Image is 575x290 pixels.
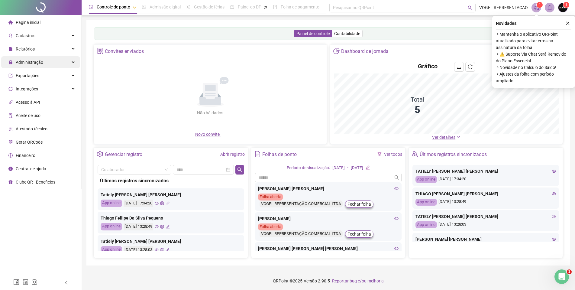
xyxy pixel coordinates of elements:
span: Admissão digital [150,5,181,9]
span: eye [394,217,399,221]
span: global [160,201,164,205]
iframe: Intercom live chat [554,269,569,284]
div: Dashboard de jornada [341,46,389,57]
span: info-circle [8,167,13,171]
span: Relatórios [16,47,35,51]
div: Últimos registros sincronizados [420,149,487,160]
span: eye [552,237,556,241]
span: clock-circle [89,5,93,9]
span: eye [552,214,556,219]
span: lock [8,60,13,64]
span: pie-chart [333,48,340,54]
span: api [8,100,13,104]
span: close [566,21,570,25]
span: 1 [567,269,572,274]
span: Acesso à API [16,100,40,105]
span: Clube QR - Beneficios [16,180,55,184]
span: eye [552,169,556,173]
span: eye [552,192,556,196]
span: Atestado técnico [16,126,47,131]
span: down [456,135,460,139]
div: TATIELY [PERSON_NAME] [PERSON_NAME] [415,213,556,220]
div: THIAGO [PERSON_NAME] [PERSON_NAME] [415,191,556,197]
div: Tatiely [PERSON_NAME] [PERSON_NAME] [101,238,241,245]
span: pushpin [133,5,136,9]
div: Convites enviados [105,46,144,57]
span: qrcode [8,140,13,144]
div: App online [101,200,122,207]
div: Tatiely [PERSON_NAME] [PERSON_NAME] [101,191,241,198]
span: Administração [16,60,43,65]
span: eye [394,246,399,251]
span: bell [547,5,552,10]
div: [DATE] 13:28:49 [124,223,153,230]
div: [PERSON_NAME] [PERSON_NAME] [415,236,556,243]
span: Financeiro [16,153,35,158]
span: ⚬ Mantenha o aplicativo QRPoint atualizado para evitar erros na assinatura da folha! [496,31,571,51]
span: VOGEL REPRESENTACAO [479,4,528,11]
sup: Atualize o seu contato no menu Meus Dados [563,2,569,8]
a: Ver detalhes down [432,135,460,140]
div: Período de visualização: [287,165,330,171]
span: book [273,5,277,9]
span: Página inicial [16,20,40,25]
span: file-done [142,5,146,9]
div: [DATE] [332,165,345,171]
div: Não há dados [183,109,238,116]
span: Controle de ponto [97,5,130,9]
div: App online [101,223,122,230]
span: pushpin [264,5,267,9]
span: Cadastros [16,33,35,38]
span: 1 [539,3,541,7]
sup: 1 [537,2,543,8]
div: - [347,165,348,171]
span: export [8,73,13,78]
span: plus [221,132,225,136]
span: global [160,225,164,229]
div: TATIELY [PERSON_NAME] [PERSON_NAME] [415,168,556,174]
span: team [412,151,418,157]
span: Versão [304,279,317,283]
span: facebook [13,279,19,285]
span: Painel do DP [238,5,261,9]
button: Fechar folha [345,200,373,208]
span: search [394,175,399,180]
div: [PERSON_NAME] [PERSON_NAME] [PERSON_NAME] [258,245,399,252]
span: Novo convite [195,132,225,137]
div: [PERSON_NAME] [PERSON_NAME] [258,185,399,192]
a: Abrir registro [220,152,245,157]
span: notification [534,5,539,10]
div: Thiago Fellipe Da Silva Pequeno [101,215,241,221]
div: App online [415,221,437,228]
div: [DATE] 13:28:49 [415,199,556,206]
span: Novidades ! [496,20,518,27]
span: Fechar folha [347,201,371,207]
span: left [64,281,68,285]
div: [DATE] [351,165,363,171]
span: Central de ajuda [16,166,46,171]
span: eye [394,187,399,191]
button: Fechar folha [345,230,373,238]
div: [PERSON_NAME] [258,215,399,222]
span: ⚬ Ajustes da folha com período ampliado! [496,71,571,84]
span: edit [366,165,370,169]
span: Folha de pagamento [281,5,319,9]
span: eye [155,225,159,229]
div: App online [415,199,437,206]
span: sun [186,5,190,9]
span: file [8,47,13,51]
div: App online [101,246,122,254]
div: Folha aberta [258,223,283,230]
span: Reportar bug e/ou melhoria [332,279,384,283]
span: dashboard [230,5,234,9]
span: Painel de controle [296,31,330,36]
span: home [8,20,13,24]
span: eye [155,248,159,252]
span: Contabilidade [334,31,360,36]
div: Folha aberta [258,194,283,200]
div: [DATE] 17:34:20 [415,176,556,183]
span: reload [468,64,473,69]
span: search [468,5,472,10]
span: ⚬ Novidade no Cálculo do Saldo! [496,64,571,71]
span: ⚬ ⚠️ Suporte Via Chat Será Removido do Plano Essencial [496,51,571,64]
